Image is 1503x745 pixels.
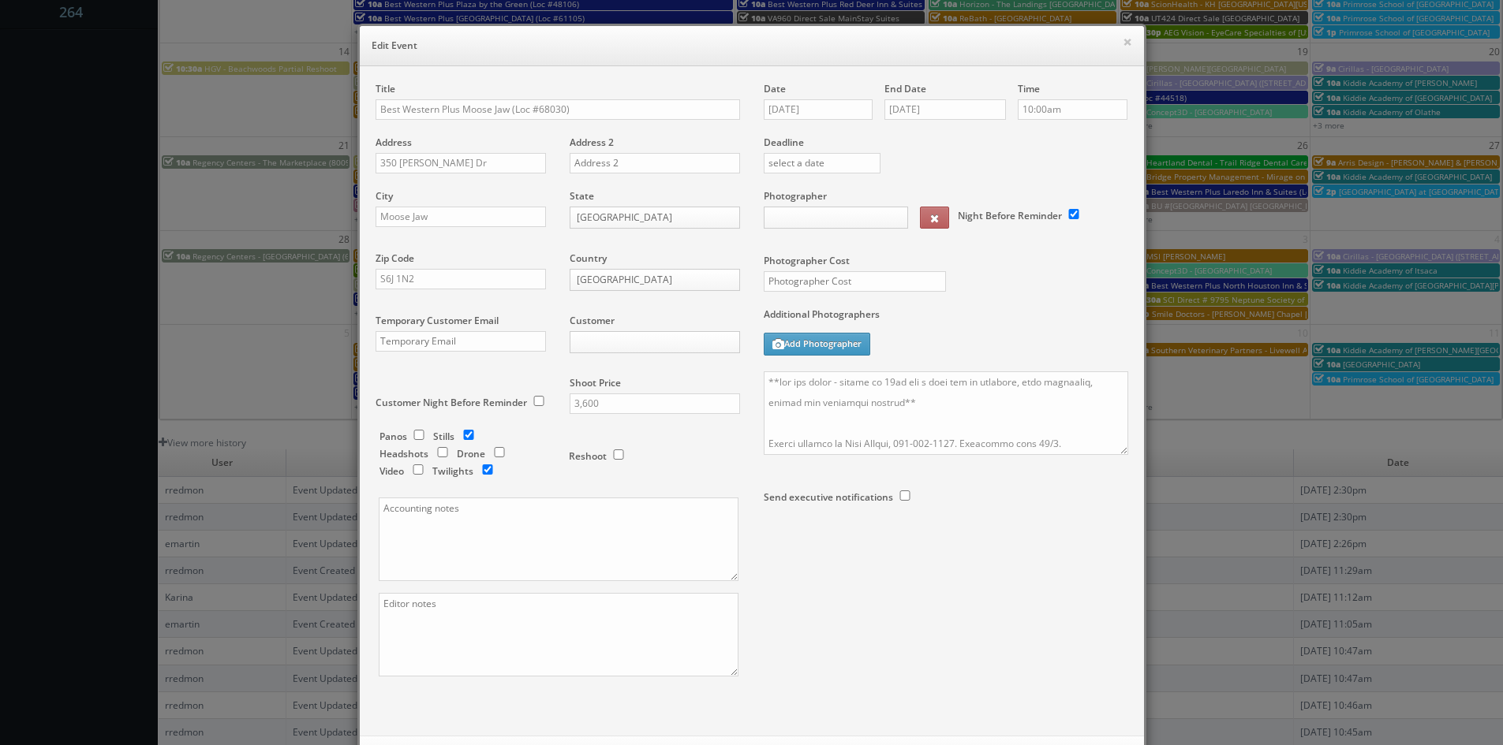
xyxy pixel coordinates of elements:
label: Drone [457,447,485,460]
label: Customer Night Before Reminder [376,396,527,409]
label: Panos [379,430,407,443]
label: Additional Photographers [764,307,1128,329]
input: Address 2 [570,153,740,173]
label: Photographer [764,189,827,203]
label: Deadline [752,136,1140,149]
input: Photographer Cost [764,271,946,292]
label: Address [376,136,412,149]
a: [GEOGRAPHIC_DATA] [570,207,740,229]
label: Shoot Price [570,376,621,389]
label: Headshots [379,447,428,460]
input: Shoot Price [570,393,740,414]
input: Title [376,99,740,120]
label: Temporary Customer Email [376,314,499,327]
button: Add Photographer [764,333,870,356]
a: [GEOGRAPHIC_DATA] [570,269,740,291]
input: Select a date [764,99,873,120]
label: End Date [884,82,926,95]
input: select a date [764,153,881,173]
label: Country [570,251,607,265]
span: [GEOGRAPHIC_DATA] [577,270,719,290]
input: Temporary Email [376,331,546,352]
label: Photographer Cost [752,254,1140,267]
button: × [1123,36,1132,47]
label: Date [764,82,786,95]
input: City [376,207,546,227]
label: City [376,189,393,203]
label: Send executive notifications [764,490,893,504]
input: Select a date [884,99,1006,120]
label: Night Before Reminder [958,209,1062,222]
label: Video [379,464,404,478]
label: Twilights [432,464,473,478]
label: Stills [433,430,454,443]
label: Address 2 [570,136,614,149]
label: Customer [570,314,615,327]
label: Reshoot [569,449,607,463]
input: Address [376,153,546,173]
h6: Edit Event [372,38,1132,54]
span: [GEOGRAPHIC_DATA] [577,207,719,228]
input: Zip Code [376,269,546,289]
label: Zip Code [376,251,414,265]
label: Time [1018,82,1040,95]
label: Title [376,82,395,95]
label: State [570,189,594,203]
